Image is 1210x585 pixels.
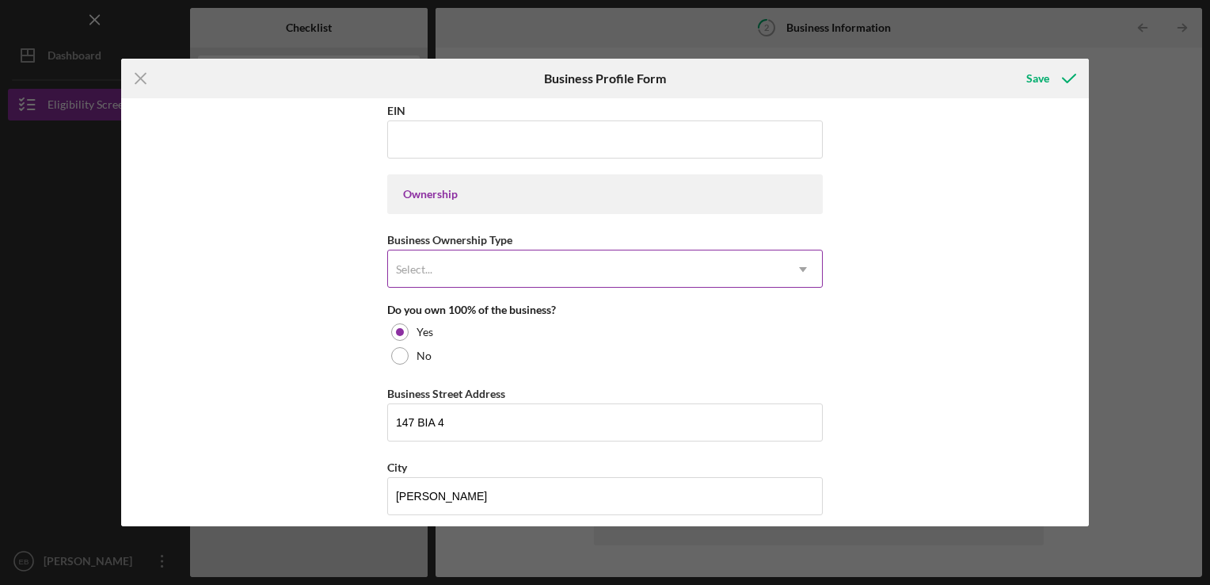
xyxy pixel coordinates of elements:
[417,350,432,362] label: No
[387,387,505,400] label: Business Street Address
[1026,63,1049,94] div: Save
[387,304,823,316] div: Do you own 100% of the business?
[403,188,807,201] div: Ownership
[396,263,432,276] div: Select...
[1010,63,1089,94] button: Save
[387,104,405,117] label: EIN
[387,461,407,474] label: City
[544,71,666,86] h6: Business Profile Form
[417,326,433,338] label: Yes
